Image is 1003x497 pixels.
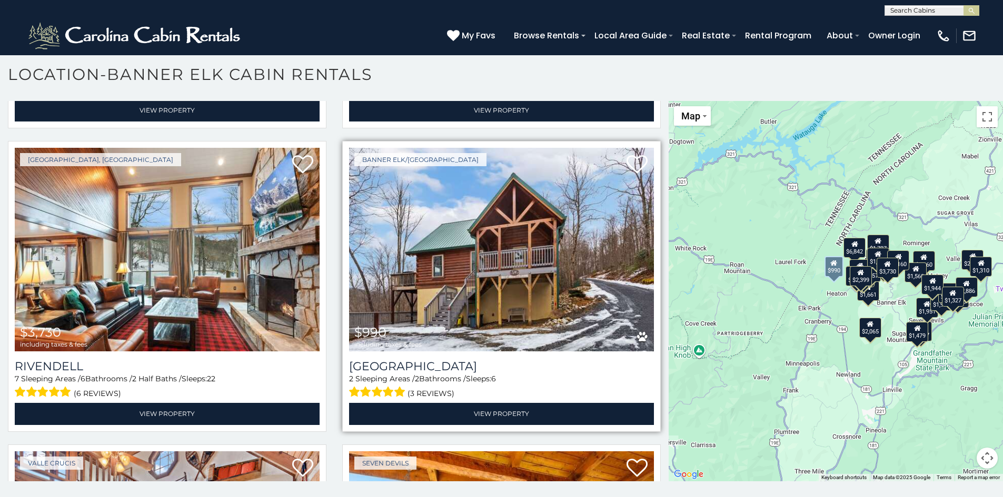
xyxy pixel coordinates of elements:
[956,277,978,297] div: $2,886
[462,29,495,42] span: My Favs
[671,468,706,481] a: Open this area in Google Maps (opens a new window)
[850,266,872,286] div: $2,399
[939,282,961,302] div: $2,200
[20,457,83,470] a: Valle Crucis
[936,28,951,43] img: phone-regular-white.png
[447,29,498,43] a: My Favs
[905,262,927,282] div: $1,560
[354,153,486,166] a: Banner Elk/[GEOGRAPHIC_DATA]
[589,26,672,45] a: Local Area Guide
[913,250,935,270] div: $1,360
[681,110,700,121] span: Map
[15,148,320,352] a: Rivendell $3,730 including taxes & fees
[354,341,422,348] span: including taxes & fees
[852,267,875,287] div: $2,126
[671,468,706,481] img: Google
[867,248,889,268] div: $1,876
[292,458,313,480] a: Add to favorites
[888,250,910,270] div: $2,160
[509,26,584,45] a: Browse Rentals
[15,148,320,352] img: Rivendell
[867,234,889,254] div: $1,797
[354,324,386,340] span: $990
[740,26,817,45] a: Rental Program
[873,474,930,480] span: Map data ©2025 Google
[207,374,215,383] span: 22
[866,249,888,269] div: $2,319
[408,387,454,400] span: (3 reviews)
[677,26,735,45] a: Real Estate
[26,20,245,52] img: White-1-2.png
[977,106,998,127] button: Toggle fullscreen view
[821,474,867,481] button: Keyboard shortcuts
[292,154,313,176] a: Add to favorites
[907,322,929,342] div: $1,479
[627,154,648,176] a: Add to favorites
[74,387,121,400] span: (6 reviews)
[20,153,181,166] a: [GEOGRAPHIC_DATA], [GEOGRAPHIC_DATA]
[859,317,881,337] div: $2,065
[349,374,353,383] span: 2
[849,259,871,279] div: $4,480
[977,448,998,469] button: Map camera controls
[844,237,866,257] div: $6,842
[931,291,953,311] div: $1,977
[947,287,969,307] div: $1,708
[846,266,868,286] div: $2,124
[349,148,654,352] img: Little Elk Lodge
[20,324,61,340] span: $3,730
[132,374,182,383] span: 2 Half Baths /
[415,374,419,383] span: 2
[15,373,320,400] div: Sleeping Areas / Bathrooms / Sleeps:
[349,373,654,400] div: Sleeping Areas / Bathrooms / Sleeps:
[15,359,320,373] a: Rivendell
[857,281,879,301] div: $1,661
[20,341,87,348] span: including taxes & fees
[15,374,19,383] span: 7
[491,374,496,383] span: 6
[942,286,964,306] div: $1,327
[821,26,858,45] a: About
[349,359,654,373] h3: Little Elk Lodge
[916,297,938,317] div: $1,951
[910,321,932,341] div: $1,927
[15,99,320,121] a: View Property
[863,26,926,45] a: Owner Login
[970,256,992,276] div: $1,310
[958,474,1000,480] a: Report a map error
[962,250,984,270] div: $2,372
[825,256,843,277] div: $990
[81,374,85,383] span: 6
[922,275,944,295] div: $1,944
[877,257,899,277] div: $3,730
[349,359,654,373] a: [GEOGRAPHIC_DATA]
[349,403,654,424] a: View Property
[962,28,977,43] img: mail-regular-white.png
[627,458,648,480] a: Add to favorites
[937,474,951,480] a: Terms
[349,148,654,352] a: Little Elk Lodge $990 including taxes & fees
[674,106,711,126] button: Change map style
[349,99,654,121] a: View Property
[354,457,416,470] a: Seven Devils
[15,403,320,424] a: View Property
